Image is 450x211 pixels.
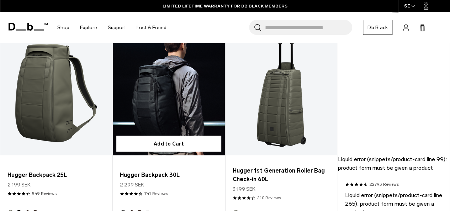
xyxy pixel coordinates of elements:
nav: Main Navigation [52,12,172,43]
a: 22793 reviews [370,181,399,187]
a: Explore [80,15,97,40]
a: Shop [57,15,69,40]
a: Hugger Backpack 30L [120,170,217,179]
span: 2 299 SEK [120,181,144,188]
a: Lost & Found [137,15,166,40]
a: 549 reviews [32,190,57,196]
span: 2 199 SEK [7,181,31,188]
a: Support [108,15,126,40]
a: 741 reviews [144,190,168,196]
a: LIMITED LIFETIME WARRANTY FOR DB BLACK MEMBERS [163,3,287,9]
a: Hugger 1st Generation Roller Bag Check-in 60L [233,166,330,183]
a: Hugger Backpack 25L [7,170,105,179]
a: Hugger Backpack 30L [113,31,224,155]
a: 210 reviews [257,194,281,201]
header: Liquid error (snippets/product-card line 99): product form must be given a product [338,31,449,172]
span: 3 199 SEK [233,185,255,192]
button: Add to Cart [116,136,221,152]
a: Hugger 1st Generation Roller Bag Check-in 60L [226,31,337,155]
a: Db Black [363,20,392,35]
a: Hugger Backpack 25L [0,31,112,155]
